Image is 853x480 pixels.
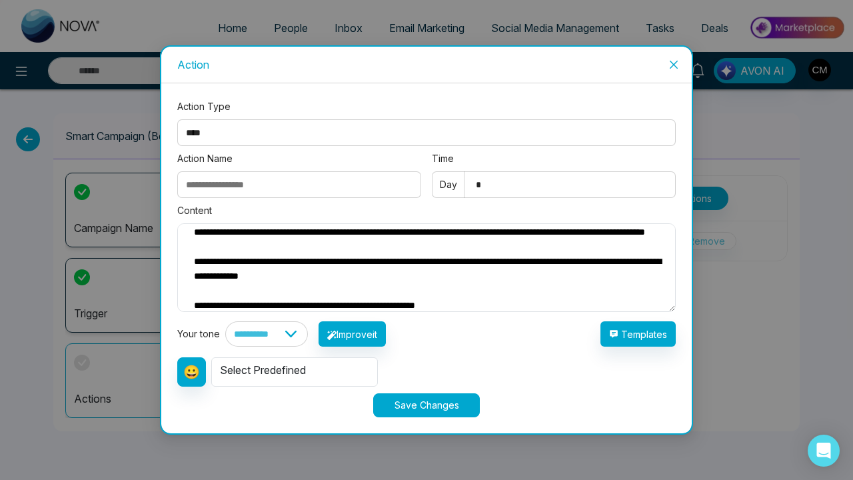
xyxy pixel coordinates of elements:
label: Action Type [177,99,676,114]
button: Close [656,47,692,83]
button: 😀 [177,357,206,387]
label: Content [177,203,676,218]
label: Action Name [177,151,421,166]
div: Action [177,57,676,72]
span: close [668,59,679,70]
div: Your tone [177,327,225,341]
button: Improveit [319,321,386,347]
div: Open Intercom Messenger [808,435,840,467]
button: Save Changes [373,393,480,417]
button: Templates [600,321,676,347]
span: Day [440,177,457,192]
div: Select Predefined [211,357,378,387]
label: Time [432,151,676,166]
